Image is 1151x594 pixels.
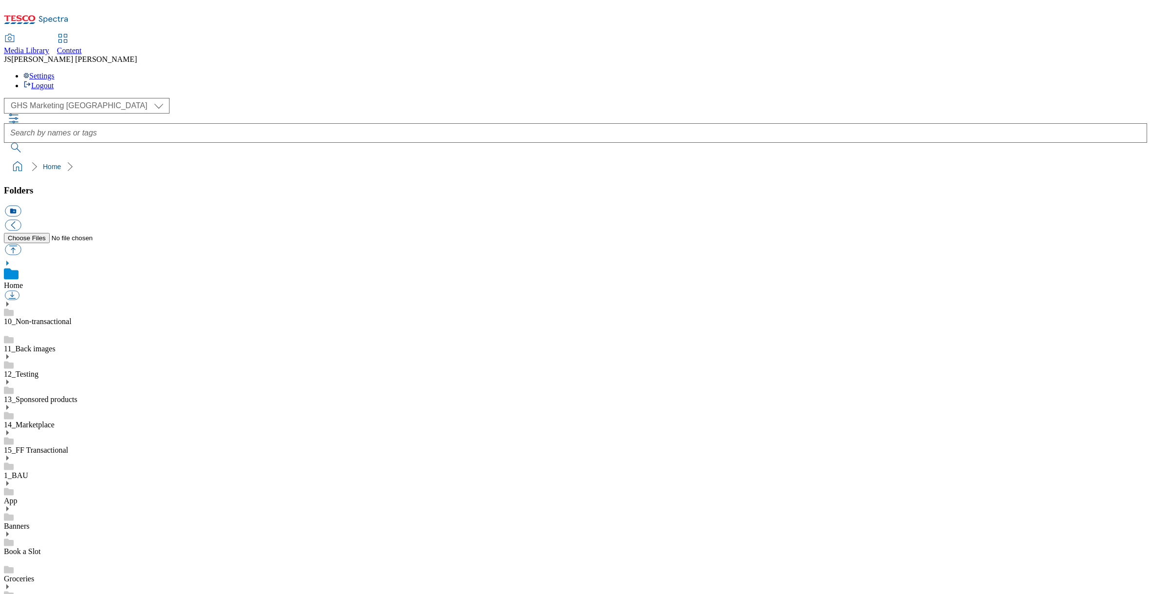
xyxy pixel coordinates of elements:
a: Settings [23,72,55,80]
span: Content [57,46,82,55]
a: Book a Slot [4,547,41,556]
a: 15_FF Transactional [4,446,68,454]
a: Banners [4,522,29,530]
a: 14_Marketplace [4,421,55,429]
input: Search by names or tags [4,123,1147,143]
a: App [4,497,18,505]
span: JS [4,55,11,63]
a: 1_BAU [4,471,28,479]
a: Groceries [4,575,34,583]
a: Content [57,35,82,55]
a: Logout [23,81,54,90]
a: 12_Testing [4,370,38,378]
a: home [10,159,25,174]
a: 11_Back images [4,345,56,353]
nav: breadcrumb [4,157,1147,176]
span: Media Library [4,46,49,55]
a: 13_Sponsored products [4,395,77,403]
a: 10_Non-transactional [4,317,72,326]
a: Home [4,281,23,289]
h3: Folders [4,185,1147,196]
a: Media Library [4,35,49,55]
a: Home [43,163,61,171]
span: [PERSON_NAME] [PERSON_NAME] [11,55,137,63]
